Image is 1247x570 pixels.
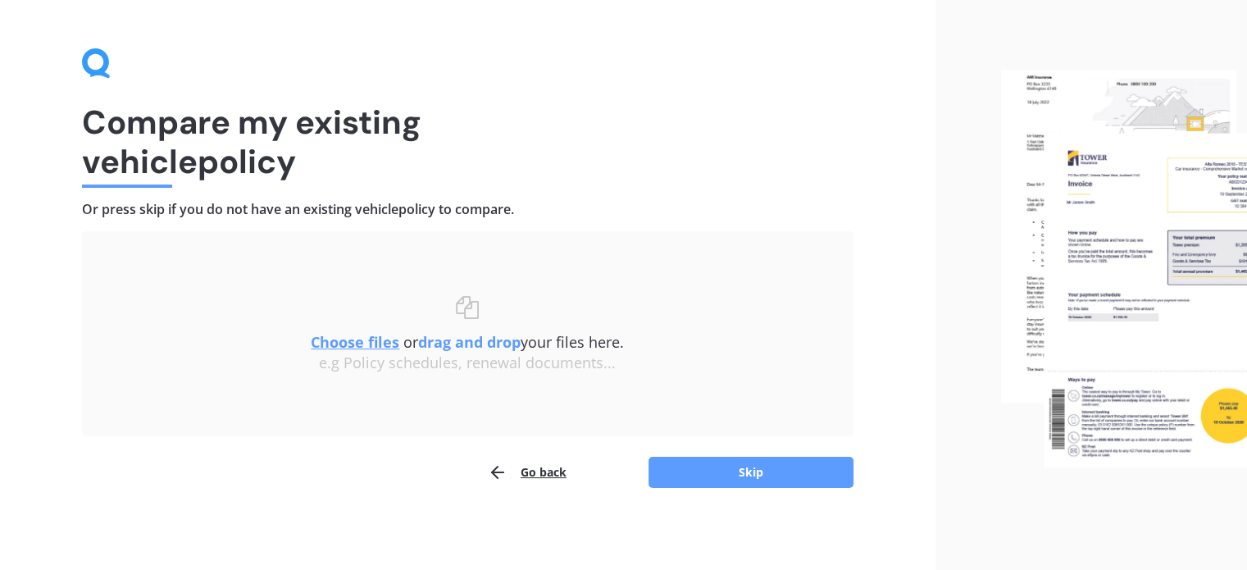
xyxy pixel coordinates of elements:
u: Choose files [311,332,399,352]
span: or your files here. [311,332,624,352]
button: Skip [649,457,853,488]
h1: Compare my existing vehicle policy [82,103,853,181]
img: files.webp [1001,70,1247,467]
h4: Or press skip if you do not have an existing vehicle policy to compare. [82,201,853,218]
b: drag and drop [418,332,521,352]
div: e.g Policy schedules, renewal documents... [115,354,821,372]
button: Go back [488,456,567,489]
